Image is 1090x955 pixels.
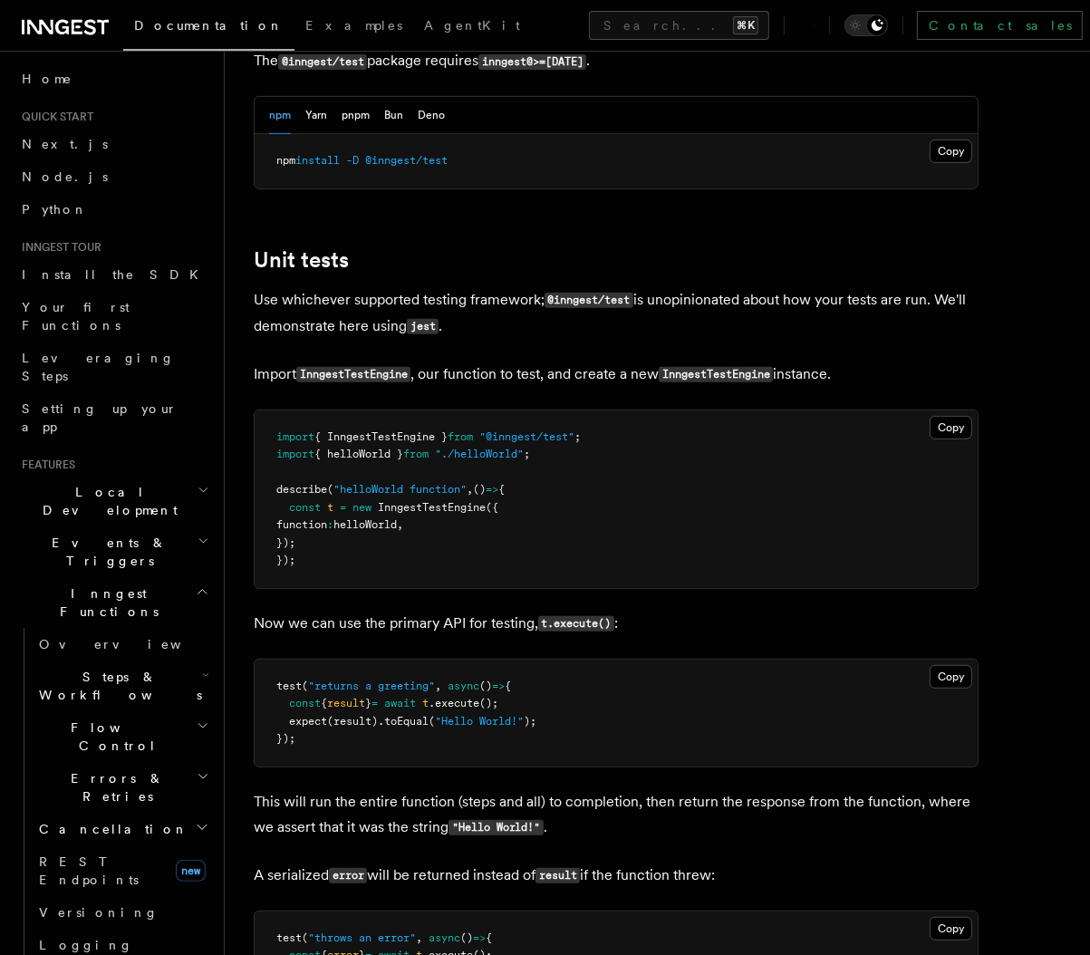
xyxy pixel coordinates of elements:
span: }); [276,554,295,566]
span: = [340,501,346,514]
a: AgentKit [413,5,531,49]
span: }); [276,536,295,549]
code: error [329,868,367,883]
span: describe [276,483,327,496]
span: async [429,931,460,944]
span: new [352,501,371,514]
a: Versioning [32,896,213,929]
span: AgentKit [424,18,520,33]
span: } [365,697,371,709]
a: Unit tests [254,247,349,273]
a: Examples [294,5,413,49]
span: Local Development [14,483,198,519]
span: , [467,483,473,496]
span: () [460,931,473,944]
button: Steps & Workflows [32,661,213,711]
span: ; [574,430,581,443]
span: Events & Triggers [14,534,198,570]
span: const [289,697,321,709]
span: install [295,154,340,167]
code: inngest@>=[DATE] [478,54,586,70]
span: -D [346,154,359,167]
button: Copy [930,917,972,941]
code: InngestTestEngine [296,367,410,382]
span: "Hello World!" [435,715,524,728]
span: "helloWorld function" [333,483,467,496]
button: Inngest Functions [14,577,213,628]
code: @inngest/test [545,293,633,308]
span: Quick start [14,110,93,124]
a: Documentation [123,5,294,51]
span: t [327,501,333,514]
code: InngestTestEngine [659,367,773,382]
span: ); [524,715,536,728]
kbd: ⌘K [733,16,758,34]
span: Logging [39,938,133,952]
span: ( [429,715,435,728]
button: Bun [384,97,403,134]
span: (); [479,697,498,709]
span: Setting up your app [22,401,178,434]
span: Inngest Functions [14,584,196,621]
span: REST Endpoints [39,854,139,887]
a: Node.js [14,160,213,193]
span: "returns a greeting" [308,680,435,692]
span: "throws an error" [308,931,416,944]
span: Home [22,70,72,88]
span: : [327,518,333,531]
span: from [448,430,473,443]
a: Contact sales [917,11,1083,40]
span: { [486,931,492,944]
a: Overview [32,628,213,661]
span: Errors & Retries [32,769,197,805]
span: "@inngest/test" [479,430,574,443]
span: import [276,448,314,460]
button: Events & Triggers [14,526,213,577]
a: REST Endpointsnew [32,845,213,896]
code: t.execute() [538,616,614,632]
p: The package requires . [254,48,979,74]
a: Home [14,63,213,95]
span: { helloWorld } [314,448,403,460]
span: const [289,501,321,514]
span: Steps & Workflows [32,668,202,704]
span: Your first Functions [22,300,130,333]
span: Next.js [22,137,108,151]
span: test [276,680,302,692]
span: Features [14,458,75,472]
span: , [397,518,403,531]
span: { [505,680,511,692]
button: Yarn [305,97,327,134]
span: import [276,430,314,443]
code: jest [407,319,439,334]
span: @inngest/test [365,154,448,167]
span: await [384,697,416,709]
code: "Hello World!" [449,820,544,835]
span: async [448,680,479,692]
a: Python [14,193,213,226]
span: (result) [327,715,378,728]
a: Your first Functions [14,291,213,342]
span: () [473,483,486,496]
span: , [416,931,422,944]
p: Import , our function to test, and create a new instance. [254,362,979,388]
span: Node.js [22,169,108,184]
p: Use whichever supported testing framework; is unopinionated about how your tests are run. We'll d... [254,287,979,340]
span: => [486,483,498,496]
span: new [176,860,206,882]
span: t [422,697,429,709]
button: Flow Control [32,711,213,762]
a: Next.js [14,128,213,160]
a: Leveraging Steps [14,342,213,392]
span: ; [524,448,530,460]
span: from [403,448,429,460]
span: expect [289,715,327,728]
span: Inngest tour [14,240,101,255]
span: Versioning [39,905,159,920]
p: This will run the entire function (steps and all) to completion, then return the response from th... [254,789,979,841]
span: Documentation [134,18,284,33]
span: InngestTestEngine [378,501,486,514]
p: A serialized will be returned instead of if the function threw: [254,863,979,889]
span: Examples [305,18,402,33]
span: => [492,680,505,692]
